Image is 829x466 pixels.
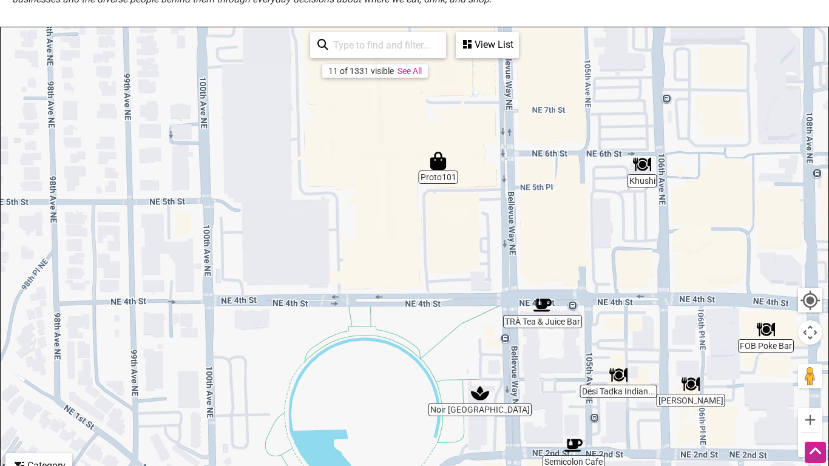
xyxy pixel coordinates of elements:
div: Noir Lash Lounge [466,379,494,407]
div: Scroll Back to Top [805,442,826,463]
a: See All [398,66,422,76]
div: Desi Tadka Indian Grill [604,361,632,389]
div: Proto101 [424,147,452,175]
div: 11 of 1331 visible [328,66,394,76]
button: Drag Pegman onto the map to open Street View [798,364,822,388]
button: Your Location [798,288,822,312]
div: TRÀ Tea & Juice Bar [529,291,557,319]
button: Zoom in [798,408,822,432]
button: Map camera controls [798,320,822,345]
input: Type to find and filter... [328,33,439,57]
div: View List [457,33,518,56]
div: Semicolon Cafe [560,431,587,459]
button: Zoom out [798,433,822,457]
div: See a list of the visible businesses [456,32,519,58]
div: Xiao Chi Jie [677,370,705,398]
div: Khushi [628,150,656,178]
div: Type to search and filter [310,32,446,58]
div: FOB Poke Bar [752,316,780,343]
